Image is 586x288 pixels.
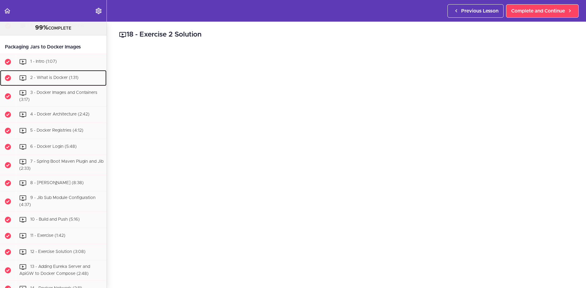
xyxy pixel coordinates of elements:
span: 7 - Spring Boot Maven Plugin and Jib (2:33) [19,159,103,171]
span: 1 - Intro (1:07) [30,59,57,64]
div: COMPLETE [8,24,99,32]
span: Previous Lesson [461,7,498,15]
span: 3 - Docker Images and Containers (3:17) [19,91,97,102]
span: 12 - Exercise Solution (3:08) [30,250,85,254]
span: 4 - Docker Architecture (2:42) [30,112,89,116]
a: Previous Lesson [447,4,504,18]
a: Complete and Continue [506,4,579,18]
span: 9 - Jib Sub Module Configuration (4:37) [19,196,96,207]
h2: 18 - Exercise 2 Solution [119,30,574,40]
span: 10 - Build and Push (5:16) [30,217,80,222]
span: 99% [35,25,48,31]
span: 2 - What is Docker (1:31) [30,76,78,80]
span: 6 - Docker Login (5:48) [30,144,77,149]
svg: Settings Menu [95,7,102,15]
svg: Back to course curriculum [4,7,11,15]
span: 13 - Adding Eureka Server and ApiGW to Docker Compose (2:48) [19,265,90,276]
span: 11 - Exercise (1:42) [30,233,65,238]
span: 8 - [PERSON_NAME] (8:38) [30,181,84,185]
span: 5 - Docker Registries (4:12) [30,128,83,133]
span: Complete and Continue [511,7,565,15]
